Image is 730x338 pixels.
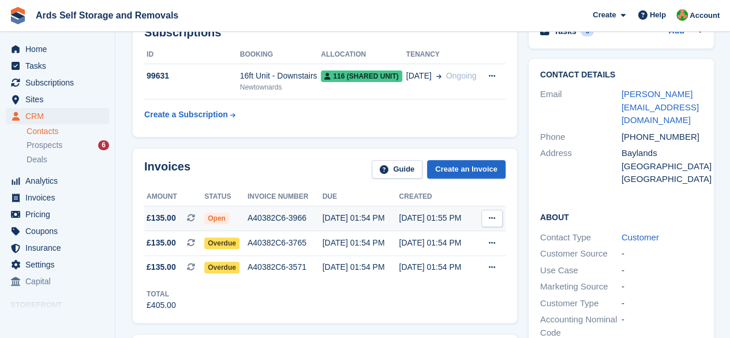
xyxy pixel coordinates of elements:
[144,70,240,82] div: 99631
[147,212,176,224] span: £135.00
[540,231,622,244] div: Contact Type
[147,289,176,299] div: Total
[25,173,95,189] span: Analytics
[406,46,480,64] th: Tenancy
[399,212,476,224] div: [DATE] 01:55 PM
[248,237,323,249] div: A40382C6-3765
[144,109,228,121] div: Create a Subscription
[622,247,703,261] div: -
[540,211,703,222] h2: About
[427,160,506,179] a: Create an Invoice
[25,223,95,239] span: Coupons
[622,173,703,186] div: [GEOGRAPHIC_DATA]
[540,88,622,127] div: Email
[6,75,109,91] a: menu
[581,26,594,36] div: 0
[248,261,323,273] div: A40382C6-3571
[622,264,703,277] div: -
[6,190,109,206] a: menu
[9,7,27,24] img: stora-icon-8386f47178a22dfd0bd8f6a31ec36ba5ce8667c1dd55bd0f319d3a0aa187defe.svg
[147,299,176,311] div: £405.00
[323,188,399,206] th: Due
[540,147,622,186] div: Address
[144,104,235,125] a: Create a Subscription
[27,154,47,165] span: Deals
[6,273,109,289] a: menu
[27,140,62,151] span: Prospects
[399,261,476,273] div: [DATE] 01:54 PM
[6,41,109,57] a: menu
[622,131,703,144] div: [PHONE_NUMBER]
[321,46,406,64] th: Allocation
[144,26,506,39] h2: Subscriptions
[540,247,622,261] div: Customer Source
[399,237,476,249] div: [DATE] 01:54 PM
[204,262,239,273] span: Overdue
[593,9,616,21] span: Create
[27,154,109,166] a: Deals
[6,223,109,239] a: menu
[25,257,95,273] span: Settings
[25,240,95,256] span: Insurance
[6,173,109,189] a: menu
[6,257,109,273] a: menu
[147,237,176,249] span: £135.00
[622,280,703,294] div: -
[25,190,95,206] span: Invoices
[540,264,622,277] div: Use Case
[676,9,688,21] img: Ethan McFerran
[323,261,399,273] div: [DATE] 01:54 PM
[248,188,323,206] th: Invoice number
[622,232,659,242] a: Customer
[540,280,622,294] div: Marketing Source
[622,147,703,160] div: Baylands
[323,212,399,224] div: [DATE] 01:54 PM
[27,139,109,151] a: Prospects 6
[147,261,176,273] span: £135.00
[650,9,666,21] span: Help
[540,297,622,310] div: Customer Type
[144,160,190,179] h2: Invoices
[6,240,109,256] a: menu
[144,188,204,206] th: Amount
[321,70,402,82] span: 116 (shared unit)
[668,25,684,38] a: Add
[144,46,240,64] th: ID
[25,273,95,289] span: Capital
[6,91,109,107] a: menu
[98,140,109,150] div: 6
[10,299,115,311] span: Storefront
[25,108,95,124] span: CRM
[25,206,95,222] span: Pricing
[622,89,699,125] a: [PERSON_NAME][EMAIL_ADDRESS][DOMAIN_NAME]
[622,160,703,173] div: [GEOGRAPHIC_DATA]
[540,70,703,80] h2: Contact Details
[622,297,703,310] div: -
[248,212,323,224] div: A40382C6-3966
[25,58,95,74] span: Tasks
[399,188,476,206] th: Created
[540,131,622,144] div: Phone
[27,126,109,137] a: Contacts
[25,41,95,57] span: Home
[25,75,95,91] span: Subscriptions
[6,206,109,222] a: menu
[6,108,109,124] a: menu
[240,46,321,64] th: Booking
[25,91,95,107] span: Sites
[406,70,432,82] span: [DATE]
[323,237,399,249] div: [DATE] 01:54 PM
[6,58,109,74] a: menu
[204,213,229,224] span: Open
[204,237,239,249] span: Overdue
[31,6,183,25] a: Ards Self Storage and Removals
[204,188,248,206] th: Status
[446,71,477,80] span: Ongoing
[554,26,576,36] h2: Tasks
[240,82,321,92] div: Newtownards
[240,70,321,82] div: 16ft Unit - Downstairs
[372,160,422,179] a: Guide
[690,10,720,21] span: Account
